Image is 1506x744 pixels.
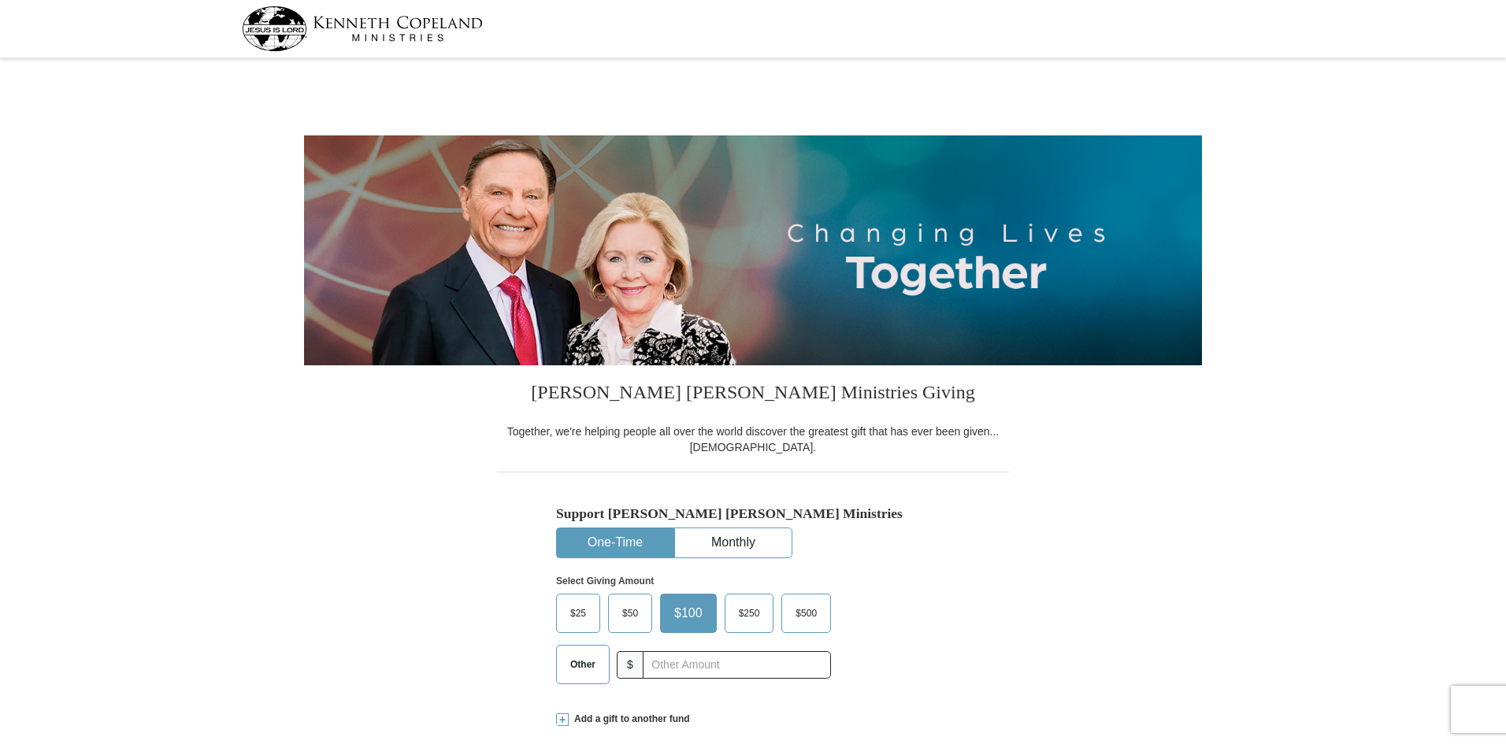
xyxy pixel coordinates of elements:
[614,601,646,625] span: $50
[731,601,768,625] span: $250
[557,528,673,557] button: One-Time
[556,505,950,522] h5: Support [PERSON_NAME] [PERSON_NAME] Ministries
[617,651,644,679] span: $
[497,424,1009,455] div: Together, we're helping people all over the world discover the greatest gift that has ever been g...
[675,528,792,557] button: Monthly
[556,576,654,587] strong: Select Giving Amount
[788,601,825,625] span: $500
[643,651,831,679] input: Other Amount
[242,6,483,51] img: kcm-header-logo.svg
[562,653,603,676] span: Other
[497,365,1009,424] h3: [PERSON_NAME] [PERSON_NAME] Ministries Giving
[562,601,594,625] span: $25
[666,601,710,625] span: $100
[569,713,690,726] span: Add a gift to another fund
